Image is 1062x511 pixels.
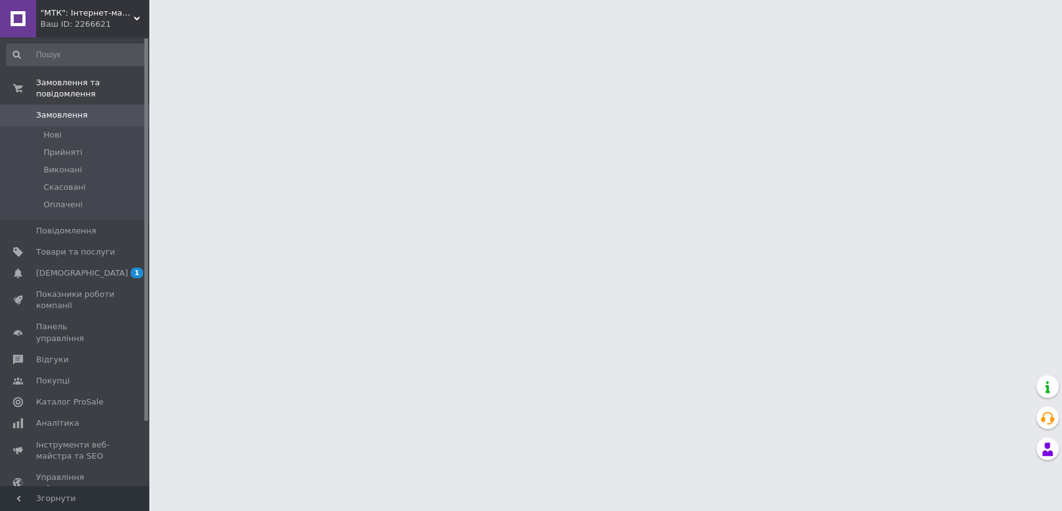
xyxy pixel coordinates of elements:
[44,164,82,176] span: Виконані
[36,396,103,408] span: Каталог ProSale
[40,7,134,19] span: "МТК": Інтернет-магазин якісної взуттєвої косметики, товарів для дому та краси!
[36,246,115,258] span: Товари та послуги
[36,472,115,494] span: Управління сайтом
[36,418,79,429] span: Аналітика
[36,321,115,344] span: Панель управління
[36,110,88,121] span: Замовлення
[6,44,146,66] input: Пошук
[36,354,68,365] span: Відгуки
[36,289,115,311] span: Показники роботи компанії
[44,199,83,210] span: Оплачені
[36,77,149,100] span: Замовлення та повідомлення
[131,268,143,278] span: 1
[36,268,128,279] span: [DEMOGRAPHIC_DATA]
[36,439,115,462] span: Інструменти веб-майстра та SEO
[40,19,149,30] div: Ваш ID: 2266621
[44,129,62,141] span: Нові
[36,225,96,237] span: Повідомлення
[36,375,70,387] span: Покупці
[44,147,82,158] span: Прийняті
[44,182,86,193] span: Скасовані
